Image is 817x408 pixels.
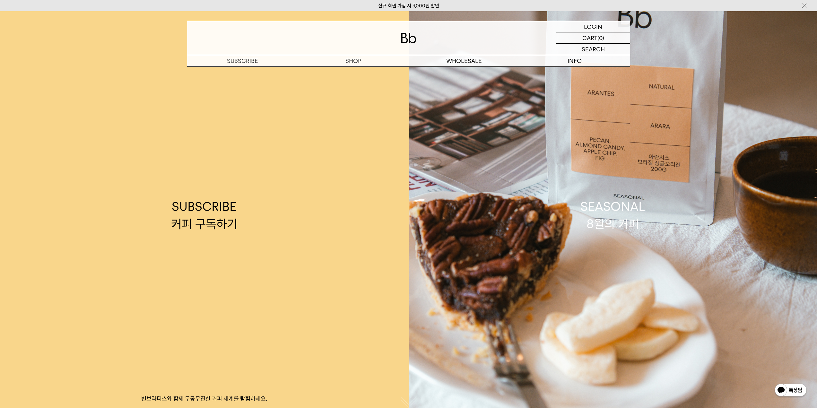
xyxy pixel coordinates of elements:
[187,55,298,66] a: SUBSCRIBE
[556,21,630,32] a: LOGIN
[584,21,602,32] p: LOGIN
[582,44,605,55] p: SEARCH
[582,32,597,43] p: CART
[298,55,409,66] a: SHOP
[519,55,630,66] p: INFO
[378,3,439,9] a: 신규 회원 가입 시 3,000원 할인
[171,198,238,232] div: SUBSCRIBE 커피 구독하기
[556,32,630,44] a: CART (0)
[401,33,416,43] img: 로고
[774,383,807,398] img: 카카오톡 채널 1:1 채팅 버튼
[409,55,519,66] p: WHOLESALE
[580,198,645,232] div: SEASONAL 8월의 커피
[597,32,604,43] p: (0)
